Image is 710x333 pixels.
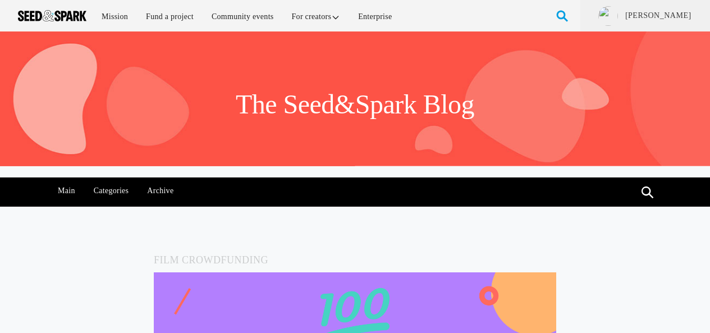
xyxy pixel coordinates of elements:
[284,4,349,29] a: For creators
[52,177,81,204] a: Main
[624,10,692,21] a: [PERSON_NAME]
[236,88,474,121] h1: The Seed&Spark Blog
[204,4,282,29] a: Community events
[598,6,618,26] img: ACg8ocJlc-UaWyClw9IaYw5MSHgDx9dkszZKYrfOYYG1oXyGLzO4ow=s96-c
[138,4,201,29] a: Fund a project
[154,252,556,268] h5: Film Crowdfunding
[141,177,180,204] a: Archive
[350,4,400,29] a: Enterprise
[88,177,135,204] a: Categories
[94,4,136,29] a: Mission
[18,10,86,21] img: Seed amp; Spark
